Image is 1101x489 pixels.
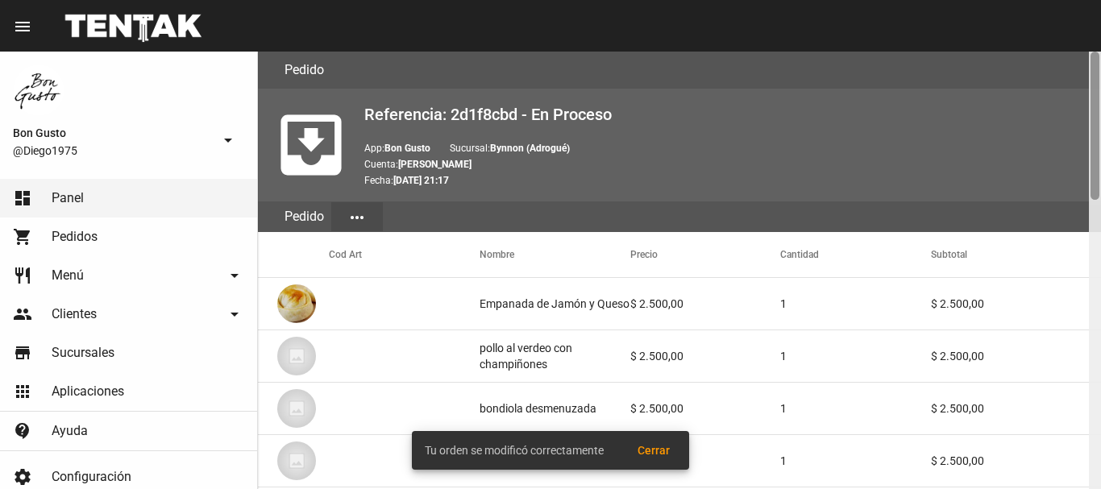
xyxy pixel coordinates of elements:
div: bondiola desmenuzada [480,400,596,416]
span: Sucursales [52,345,114,361]
mat-cell: $ 2.500,00 [931,383,1101,434]
mat-header-cell: Cod Art [329,232,480,277]
div: pollo al verdeo con champiñones [480,340,630,372]
mat-icon: people [13,305,32,324]
p: Cuenta: [364,156,1088,172]
mat-icon: settings [13,467,32,487]
img: 5b7eafec-7107-4ae9-ad5c-64f5fde03882.jpg [277,284,316,323]
mat-cell: $ 2.500,00 [931,330,1101,382]
mat-icon: restaurant [13,266,32,285]
b: Bynnon (Adrogué) [490,143,570,154]
mat-icon: apps [13,382,32,401]
mat-cell: $ 2.500,00 [630,330,781,382]
mat-icon: arrow_drop_down [218,131,238,150]
mat-cell: $ 2.500,00 [931,435,1101,487]
mat-cell: 1 [780,383,931,434]
mat-icon: contact_support [13,421,32,441]
mat-cell: $ 2.500,00 [630,383,781,434]
div: Pedido [277,201,331,232]
mat-icon: arrow_drop_down [225,305,244,324]
mat-cell: 1 [780,435,931,487]
span: Bon Gusto [13,123,212,143]
span: Cerrar [638,444,670,457]
b: [DATE] 21:17 [393,175,449,186]
div: Empanada de Jamón y Queso [480,296,629,312]
b: [PERSON_NAME] [398,159,472,170]
mat-cell: $ 2.500,00 [630,278,781,329]
span: Configuración [52,469,131,485]
mat-cell: $ 2.500,00 [931,278,1101,329]
span: Menú [52,267,84,284]
p: Fecha: [364,172,1088,189]
img: 07c47add-75b0-4ce5-9aba-194f44787723.jpg [277,389,316,428]
button: Cerrar [625,436,683,465]
mat-icon: menu [13,17,32,36]
mat-header-cell: Cantidad [780,232,931,277]
mat-icon: store [13,343,32,363]
h3: Pedido [285,59,324,81]
mat-icon: arrow_drop_down [225,266,244,285]
span: Pedidos [52,229,98,245]
mat-cell: 1 [780,278,931,329]
mat-cell: 1 [780,330,931,382]
span: Clientes [52,306,97,322]
img: 8570adf9-ca52-4367-b116-ae09c64cf26e.jpg [13,64,64,116]
mat-header-cell: Subtotal [931,232,1101,277]
span: Tu orden se modificó correctamente [425,442,604,458]
button: Elegir sección [331,202,383,231]
img: 07c47add-75b0-4ce5-9aba-194f44787723.jpg [277,441,316,480]
b: Bon Gusto [384,143,430,154]
span: Aplicaciones [52,383,124,400]
img: 07c47add-75b0-4ce5-9aba-194f44787723.jpg [277,337,316,375]
mat-header-cell: Nombre [480,232,630,277]
mat-icon: dashboard [13,189,32,208]
mat-header-cell: Precio [630,232,781,277]
span: Ayuda [52,423,88,439]
h2: Referencia: 2d1f8cbd - En Proceso [364,102,1088,127]
p: App: Sucursal: [364,140,1088,156]
mat-icon: shopping_cart [13,227,32,247]
span: Panel [52,190,84,206]
span: @Diego1975 [13,143,212,159]
mat-icon: more_horiz [347,208,367,227]
mat-icon: move_to_inbox [271,105,351,185]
